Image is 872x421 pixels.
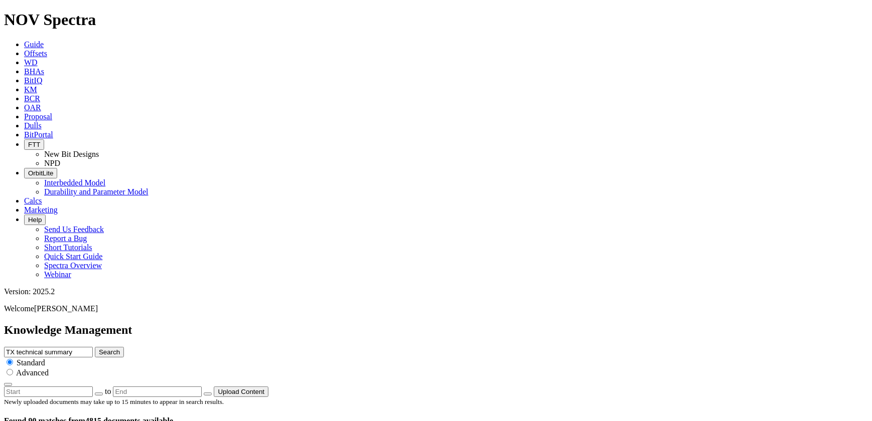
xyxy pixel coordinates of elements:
span: FTT [28,141,40,148]
a: Offsets [24,49,47,58]
a: WD [24,58,38,67]
a: Spectra Overview [44,261,102,270]
span: to [105,387,111,395]
a: Interbedded Model [44,178,105,187]
button: Upload Content [214,386,268,397]
a: Quick Start Guide [44,252,102,261]
p: Welcome [4,304,868,313]
input: Start [4,386,93,397]
input: End [113,386,202,397]
a: NPD [44,159,60,167]
a: Dulls [24,121,42,130]
button: Search [95,347,124,357]
a: Durability and Parameter Model [44,187,149,196]
small: Newly uploaded documents may take up to 15 minutes to appear in search results. [4,398,224,405]
a: OAR [24,103,41,112]
input: e.g. Smoothsteer Record [4,347,93,357]
a: Send Us Feedback [44,225,104,234]
a: Calcs [24,196,42,205]
a: Guide [24,40,44,49]
a: BCR [24,94,40,103]
button: OrbitLite [24,168,57,178]
span: Help [28,216,42,224]
span: OrbitLite [28,169,53,177]
h2: Knowledge Management [4,323,868,337]
a: Webinar [44,270,71,279]
h1: NOV Spectra [4,11,868,29]
a: Proposal [24,112,52,121]
a: Short Tutorials [44,243,92,252]
span: Standard [17,358,45,367]
a: BitIQ [24,76,42,85]
a: Marketing [24,205,58,214]
div: Version: 2025.2 [4,287,868,296]
span: [PERSON_NAME] [34,304,98,313]
button: FTT [24,139,44,150]
span: Advanced [16,368,49,377]
a: KM [24,85,37,94]
a: New Bit Designs [44,150,99,158]
a: BitPortal [24,130,53,139]
a: BHAs [24,67,44,76]
a: Report a Bug [44,234,87,243]
button: Help [24,215,46,225]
